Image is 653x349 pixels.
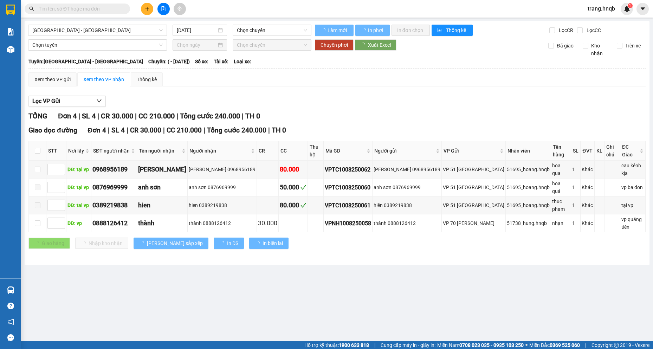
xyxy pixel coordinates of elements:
[572,183,579,191] div: 1
[59,201,63,205] span: up
[167,126,202,134] span: CC 210.000
[443,219,504,227] div: VP 70 [PERSON_NAME]
[32,97,60,105] span: Lọc VP Gửi
[57,182,65,187] span: Increase Value
[67,183,90,191] div: DĐ: tại vp
[636,3,649,15] button: caret-down
[374,219,440,227] div: thành 0888126412
[92,182,136,192] div: 0876969999
[59,170,63,174] span: down
[381,341,435,349] span: Cung cấp máy in - giấy in:
[280,200,306,210] div: 80.000
[360,43,368,47] span: loading
[7,334,14,341] span: message
[324,196,373,214] td: VPTC1008250061
[157,3,170,15] button: file-add
[325,201,371,210] div: VPTC1008250061
[137,179,188,196] td: anh sơn
[177,26,216,34] input: 11/08/2025
[137,161,188,179] td: thuy linh
[506,141,551,161] th: Nhân viên
[551,141,571,161] th: Tên hàng
[93,147,130,155] span: SĐT người nhận
[572,201,579,209] div: 1
[101,112,133,120] span: CR 30.000
[443,201,504,209] div: VP 51 [GEOGRAPHIC_DATA]
[629,3,631,8] span: 1
[621,215,644,231] div: vp quảng tiến
[127,126,128,134] span: |
[622,42,644,50] span: Trên xe
[59,224,63,228] span: down
[174,3,186,15] button: aim
[443,183,504,191] div: VP 51 [GEOGRAPHIC_DATA]
[374,341,375,349] span: |
[582,4,621,13] span: trang.hnqb
[324,214,373,232] td: VPNH1008250058
[507,201,550,209] div: 51695_hoang.hnqb
[92,218,136,228] div: 0888126412
[584,26,602,34] span: Lọc CC
[7,303,14,309] span: question-circle
[355,25,390,36] button: In phơi
[111,126,125,134] span: SL 4
[324,161,373,179] td: VPTC1008250062
[374,147,434,155] span: Người gửi
[437,28,443,33] span: bar-chart
[59,183,63,187] span: up
[374,201,440,209] div: hiên 0389219838
[97,112,99,120] span: |
[138,218,186,228] div: thành
[339,342,369,348] strong: 1900 633 818
[130,126,161,134] span: CR 30.000
[57,200,65,205] span: Increase Value
[300,202,306,208] span: check
[135,112,137,120] span: |
[444,147,498,155] span: VP Gửi
[392,25,430,36] button: In đơn chọn
[507,219,550,227] div: 51738_hung.hnqb
[582,201,593,209] div: Khác
[57,169,65,175] span: Decrease Value
[237,40,307,50] span: Chọn chuyến
[249,238,289,249] button: In biên lai
[582,183,593,191] div: Khác
[147,239,203,247] span: [PERSON_NAME] sắp xếp
[138,182,186,192] div: anh sơn
[325,219,371,228] div: VPNH1008250058
[108,126,110,134] span: |
[581,141,594,161] th: ĐVT
[550,342,580,348] strong: 0369 525 060
[137,76,157,83] div: Thống kê
[304,341,369,349] span: Hỗ trợ kỹ thuật:
[96,98,102,104] span: down
[177,41,216,49] input: Chọn ngày
[621,201,644,209] div: tại vp
[432,25,473,36] button: bar-chartThống kê
[443,166,504,173] div: VP 51 [GEOGRAPHIC_DATA]
[437,341,524,349] span: Miền Nam
[57,218,65,223] span: Increase Value
[67,219,90,227] div: DĐ: vp
[57,164,65,169] span: Increase Value
[46,141,66,161] th: STT
[640,6,646,12] span: caret-down
[59,206,63,210] span: down
[138,164,186,174] div: [PERSON_NAME]
[67,166,90,173] div: DĐ: tại vp
[446,26,467,34] span: Thống kê
[361,28,367,33] span: loading
[214,238,244,249] button: In DS
[7,46,14,53] img: warehouse-icon
[572,166,579,173] div: 1
[258,218,277,228] div: 30.000
[7,318,14,325] span: notification
[507,166,550,173] div: 51695_hoang.hnqb
[315,39,354,51] button: Chuyển phơi
[138,112,175,120] span: CC 210.000
[442,214,506,232] td: VP 70 Nguyễn Hoàng
[621,162,644,177] div: cau kênh kịa
[28,59,143,64] b: Tuyến: [GEOGRAPHIC_DATA] - [GEOGRAPHIC_DATA]
[163,126,165,134] span: |
[88,126,106,134] span: Đơn 4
